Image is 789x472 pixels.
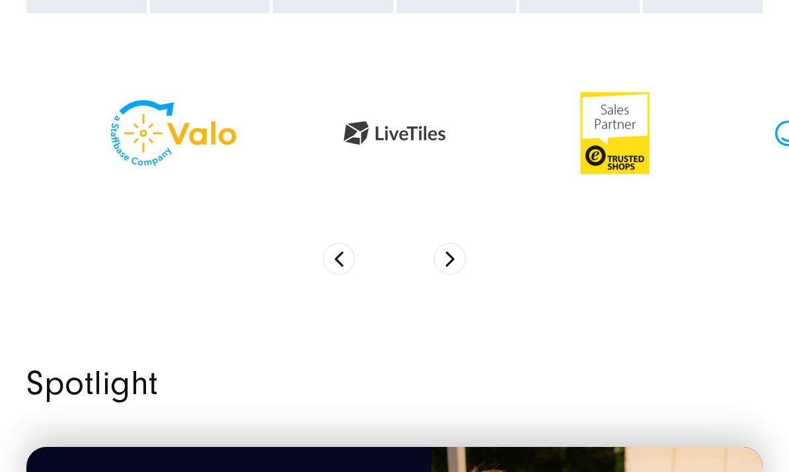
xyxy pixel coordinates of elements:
[26,367,763,400] h2: Spotlight
[323,243,355,275] button: Previous
[107,97,240,169] img: Valo Agentur - a staffbase Company - Digitalagentur SUNZINET
[549,67,681,199] img: Trusted Shop Sales Partner - Digitalagentur für E-Commerce SUNZINET
[434,243,466,275] button: Next
[328,89,461,177] img: Live-tiles Agentur - Digitalagentur für den digitalen Arbeitsplatz SUNZINET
